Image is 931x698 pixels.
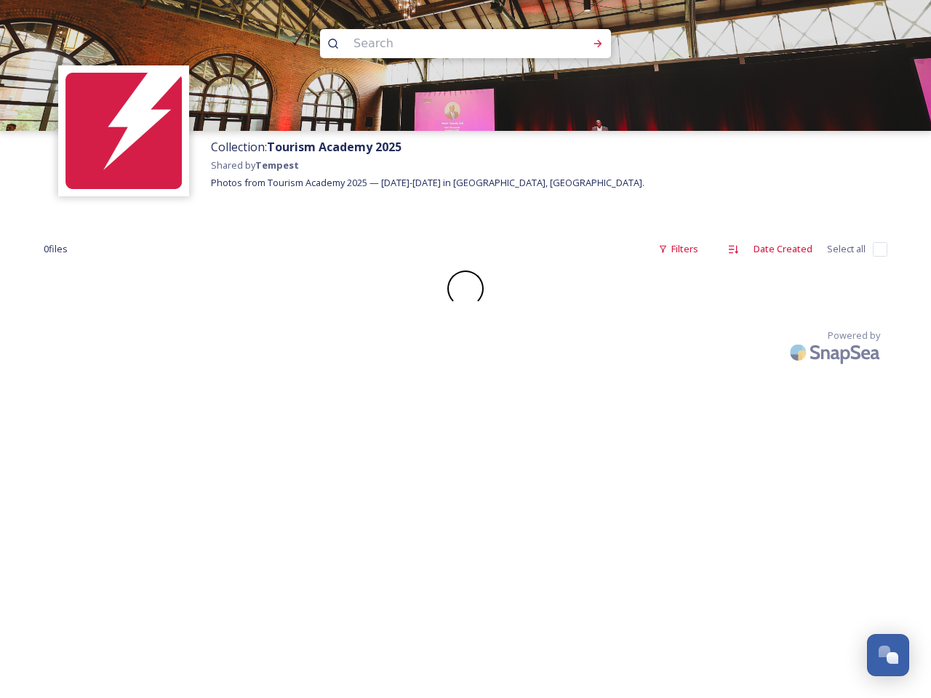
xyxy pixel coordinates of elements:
button: Open Chat [867,634,909,676]
span: Shared by [211,159,299,172]
img: tempest-red-icon-rounded.png [65,73,182,189]
span: Collection: [211,139,401,155]
input: Search [346,28,546,60]
span: Powered by [828,329,880,342]
div: Date Created [746,235,820,263]
img: SnapSea Logo [786,335,887,369]
span: 0 file s [44,242,68,256]
strong: Tourism Academy 2025 [267,139,401,155]
span: Photos from Tourism Academy 2025 — [DATE]-[DATE] in [GEOGRAPHIC_DATA], [GEOGRAPHIC_DATA]. [211,176,644,189]
strong: Tempest [255,159,299,172]
div: Filters [651,235,706,263]
span: Select all [827,242,866,256]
